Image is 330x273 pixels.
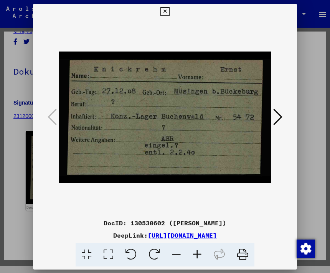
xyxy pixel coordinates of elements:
[296,239,315,258] div: Zustimmung ändern
[33,231,297,240] div: DeepLink:
[59,19,271,215] img: 001.jpg
[297,240,315,258] img: Zustimmung ändern
[148,231,217,239] a: [URL][DOMAIN_NAME]
[33,218,297,228] div: DocID: 130530602 ([PERSON_NAME])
